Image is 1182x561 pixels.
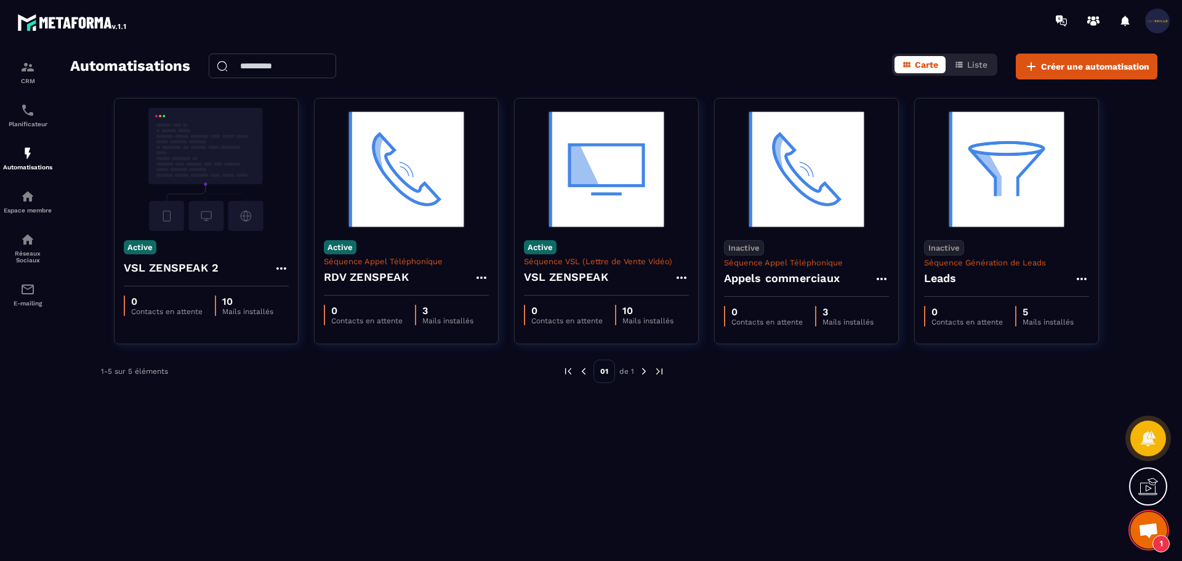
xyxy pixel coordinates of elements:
[324,240,356,254] p: Active
[124,259,219,276] h4: VSL ZENSPEAK 2
[3,50,52,94] a: formationformationCRM
[3,164,52,171] p: Automatisations
[724,270,840,287] h4: Appels commerciaux
[947,56,995,73] button: Liste
[20,282,35,297] img: email
[331,317,403,325] p: Contacts en attente
[654,366,665,377] img: next
[324,108,489,231] img: automation-background
[531,317,603,325] p: Contacts en attente
[622,305,673,317] p: 10
[924,108,1089,231] img: automation-background
[422,305,473,317] p: 3
[422,317,473,325] p: Mails installés
[3,250,52,264] p: Réseaux Sociaux
[931,306,1003,318] p: 0
[563,366,574,377] img: prev
[3,121,52,127] p: Planificateur
[593,360,615,383] p: 01
[1041,60,1149,73] span: Créer une automatisation
[324,257,489,266] p: Séquence Appel Téléphonique
[724,108,889,231] img: automation-background
[924,258,1089,267] p: Séquence Génération de Leads
[638,366,649,377] img: next
[17,11,128,33] img: logo
[578,366,589,377] img: prev
[101,367,168,376] p: 1-5 sur 5 éléments
[619,366,634,376] p: de 1
[3,207,52,214] p: Espace membre
[3,223,52,273] a: social-networksocial-networkRéseaux Sociaux
[1023,318,1074,326] p: Mails installés
[731,306,803,318] p: 0
[3,273,52,316] a: emailemailE-mailing
[531,305,603,317] p: 0
[1130,512,1167,549] div: Ouvrir le chat
[131,296,203,307] p: 0
[3,180,52,223] a: automationsautomationsEspace membre
[1152,535,1170,552] span: 1
[524,268,608,286] h4: VSL ZENSPEAK
[20,60,35,75] img: formation
[724,240,764,256] p: Inactive
[924,270,957,287] h4: Leads
[967,60,987,70] span: Liste
[70,54,190,79] h2: Automatisations
[20,103,35,118] img: scheduler
[822,306,874,318] p: 3
[524,240,557,254] p: Active
[3,300,52,307] p: E-mailing
[222,307,273,316] p: Mails installés
[524,108,689,231] img: automation-background
[3,137,52,180] a: automationsautomationsAutomatisations
[324,268,409,286] h4: RDV ZENSPEAK
[131,307,203,316] p: Contacts en attente
[524,257,689,266] p: Séquence VSL (Lettre de Vente Vidéo)
[931,318,1003,326] p: Contacts en attente
[822,318,874,326] p: Mails installés
[20,189,35,204] img: automations
[731,318,803,326] p: Contacts en attente
[124,108,289,231] img: automation-background
[3,78,52,84] p: CRM
[124,240,156,254] p: Active
[20,146,35,161] img: automations
[20,232,35,247] img: social-network
[895,56,946,73] button: Carte
[924,240,964,256] p: Inactive
[1023,306,1074,318] p: 5
[724,258,889,267] p: Séquence Appel Téléphonique
[3,94,52,137] a: schedulerschedulerPlanificateur
[915,60,938,70] span: Carte
[622,317,673,325] p: Mails installés
[1016,54,1157,79] button: Créer une automatisation
[222,296,273,307] p: 10
[331,305,403,317] p: 0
